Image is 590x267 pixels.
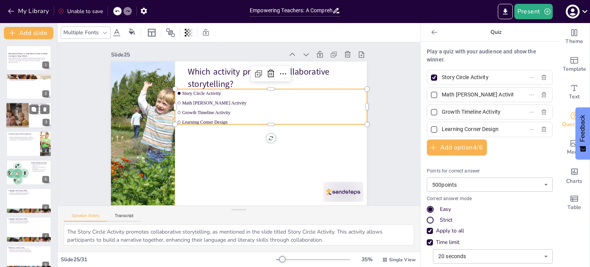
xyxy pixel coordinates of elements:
p: Innovative strategies engage young learners. [31,109,50,112]
input: Option 1 [442,72,513,83]
span: Math [PERSON_NAME] Activity [191,84,366,145]
span: Table [567,203,581,212]
div: Multiple Fonts [62,27,100,38]
span: Learning Corner Design [185,102,360,164]
p: Correct answer mode [427,196,553,202]
div: 4 [6,131,51,156]
span: Questions [562,120,587,129]
p: Phonics activities support early literacy. [8,222,49,224]
p: Recognizing developmental milestones is essential. [8,136,38,138]
div: Easy [427,206,553,213]
p: Generated with [URL] [8,61,49,63]
span: Position [166,28,175,37]
div: 2 [6,74,51,99]
div: Strict [440,216,452,224]
div: Time limit [436,239,459,246]
div: 500 points [427,177,553,192]
input: Option 4 [442,124,513,135]
button: Feedback - Show survey [575,107,590,159]
button: My Library [6,5,52,17]
div: Apply to all [427,227,553,235]
p: Storytelling enhances language development. [8,192,49,194]
span: Text [569,93,580,101]
div: 7 [42,233,49,240]
p: Understanding Child Development [8,133,38,135]
div: 35 % [358,256,376,263]
button: Transcript [107,213,141,222]
div: 5 [6,160,51,185]
div: Change the overall theme [559,23,590,51]
input: Option 3 [442,106,513,118]
p: Activity-Based Learning [31,161,49,164]
input: Option 2 [442,89,513,100]
div: Layout [146,27,158,39]
p: Importance of Teacher Empowerment [31,103,50,107]
div: 7 [6,217,51,242]
div: 20 seconds [433,249,553,264]
p: Tailored educational approaches support unique needs. [8,138,38,139]
div: 4 [42,148,49,154]
p: Overview of Holistic Learning [8,75,49,77]
div: Time limit [427,239,553,246]
button: Present [514,4,553,19]
div: Strict [427,216,553,224]
p: Language and Literacy Skills [8,218,49,220]
p: Numeracy in Early Years [8,246,49,249]
p: Storytelling enhances language development. [8,221,49,222]
input: Insert title [250,5,332,16]
p: Points for correct answer [427,168,553,175]
div: 5 [42,176,49,183]
div: Slide 25 / 31 [61,256,276,263]
div: Slide 25 [138,15,304,75]
strong: Empowering Teachers: A Comprehensive Guide to Holistic Learning for Young Children [8,53,48,57]
div: 1 [6,45,51,71]
button: Duplicate Slide [29,104,38,114]
p: This presentation provides an in-depth look at holistic learning strategies for young children, f... [8,57,49,61]
div: Get real-time input from your audience [559,106,590,134]
div: 2 [42,90,49,97]
div: Add images, graphics, shapes or video [559,134,590,161]
div: Apply to all [436,227,464,235]
div: 6 [6,188,51,214]
div: 1 [42,61,49,68]
p: Hands-on activities build foundational skills. [8,248,49,250]
div: Easy [440,206,451,213]
span: Media [567,148,582,156]
p: Collaboration among teachers enhances learning. [31,113,50,115]
p: Phonics activities support early literacy. [8,194,49,196]
div: 3 [43,119,50,126]
div: Unable to save [58,8,103,15]
div: Add text boxes [559,78,590,106]
span: Story Circle Activity [194,75,369,136]
span: Theme [565,37,583,46]
span: Charts [566,177,582,186]
p: Learning styles are catered to through varied activities. [31,169,49,172]
p: Exploration and creativity are encouraged. [31,166,49,169]
div: 3 [6,102,52,128]
div: 6 [42,204,49,211]
span: Feedback [579,115,586,142]
span: Growth Timeline Activity [187,93,363,154]
p: Play a quiz with your audience and show the winner. [427,48,553,64]
p: Real-world connections enhance understanding. [8,250,49,251]
p: Lifelong learning is promoted through holistic education. [8,80,49,81]
p: Integration of language skills is essential. [8,191,49,192]
div: Background color [126,28,138,36]
button: Export to PowerPoint [498,4,513,19]
p: Age-appropriate activities [PERSON_NAME] growth. [8,139,38,141]
p: Teachers create supportive environments for holistic growth. [8,78,49,80]
div: Add ready made slides [559,51,590,78]
button: Speaker Notes [64,213,107,222]
div: Add charts and graphs [559,161,590,189]
p: Positive attitudes towards math are encouraged. [8,251,49,252]
button: Add option4/6 [427,139,487,156]
p: Quiz [441,23,551,41]
button: Add slide [4,27,53,39]
p: Integration of language skills is essential. [8,220,49,221]
p: Holistic learning integrates various aspects of child development. [8,77,49,78]
span: Template [563,65,586,73]
span: Single View [389,257,416,263]
p: Hands-on experiences enhance engagement. [31,163,49,166]
p: Teacher empowerment boosts confidence and effectiveness. [31,107,50,109]
p: Language and Literacy Skills [8,189,49,192]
